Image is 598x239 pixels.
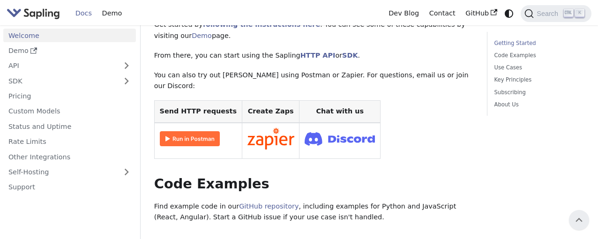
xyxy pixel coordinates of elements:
[3,119,136,133] a: Status and Uptime
[154,70,474,92] p: You can also try out [PERSON_NAME] using Postman or Zapier. For questions, email us or join our D...
[502,7,516,20] button: Switch between dark and light mode (currently system mode)
[342,52,358,59] a: SDK
[160,131,220,146] img: Run in Postman
[242,101,299,123] th: Create Zaps
[569,210,589,230] button: Scroll back to top
[3,74,117,88] a: SDK
[239,202,299,210] a: GitHub repository
[521,5,591,22] button: Search (Ctrl+K)
[154,50,474,61] p: From there, you can start using the Sapling or .
[3,150,136,164] a: Other Integrations
[154,19,474,42] p: Get started by . You can see some of these capabilities by visiting our page.
[192,32,212,39] a: Demo
[3,29,136,42] a: Welcome
[117,59,136,73] button: Expand sidebar category 'API'
[3,44,136,58] a: Demo
[154,201,474,224] p: Find example code in our , including examples for Python and JavaScript (React, Angular). Start a...
[494,63,581,72] a: Use Cases
[117,74,136,88] button: Expand sidebar category 'SDK'
[575,9,584,17] kbd: K
[494,39,581,48] a: Getting Started
[305,129,375,149] img: Join Discord
[70,6,97,21] a: Docs
[300,52,336,59] a: HTTP API
[299,101,381,123] th: Chat with us
[383,6,424,21] a: Dev Blog
[154,176,474,193] h2: Code Examples
[247,128,294,149] img: Connect in Zapier
[3,59,117,73] a: API
[494,88,581,97] a: Subscribing
[3,90,136,103] a: Pricing
[534,10,564,17] span: Search
[494,51,581,60] a: Code Examples
[424,6,461,21] a: Contact
[3,165,136,179] a: Self-Hosting
[7,7,60,20] img: Sapling.ai
[154,101,242,123] th: Send HTTP requests
[3,105,136,118] a: Custom Models
[3,180,136,194] a: Support
[3,135,136,149] a: Rate Limits
[7,7,63,20] a: Sapling.ai
[460,6,502,21] a: GitHub
[494,100,581,109] a: About Us
[494,75,581,84] a: Key Principles
[97,6,127,21] a: Demo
